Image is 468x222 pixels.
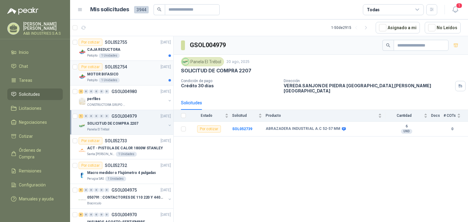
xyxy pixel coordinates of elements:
[87,96,101,102] p: perfiles
[19,119,47,126] span: Negociaciones
[190,40,227,50] h3: GSOL004979
[70,159,173,184] a: Por cotizarSOL052732[DATE] Company LogoMacro medidor o Flujómetro 4 pulgadasPerugia SAS1 Unidades
[79,39,102,46] div: Por cotizar
[116,152,137,157] div: 1 Unidades
[105,114,109,118] div: 0
[99,114,104,118] div: 0
[23,32,63,35] p: A&B INDUSTRIES S.A.S
[112,213,137,217] p: GSOL004970
[19,91,40,98] span: Solicitudes
[7,130,63,142] a: Cotizar
[79,147,86,154] img: Company Logo
[19,147,57,160] span: Órdenes de Compra
[190,113,224,118] span: Estado
[367,6,380,13] div: Todas
[105,40,127,44] p: SOL052755
[7,144,63,163] a: Órdenes de Compra
[19,63,28,70] span: Chat
[7,116,63,128] a: Negociaciones
[84,213,88,217] div: 0
[331,23,371,33] div: 1 - 50 de 2915
[94,188,99,192] div: 0
[87,127,109,132] p: Panela El Trébol
[161,138,171,144] p: [DATE]
[376,22,420,33] button: Asignado a mi
[19,168,41,174] span: Remisiones
[284,79,453,83] p: Dirección
[99,78,120,83] div: 1 Unidades
[181,68,251,74] p: SOLICITUD DE COMPRA 2207
[385,113,423,118] span: Cantidad
[444,110,468,122] th: # COTs
[105,163,127,168] p: SOL052732
[23,22,63,30] p: [PERSON_NAME] [PERSON_NAME]
[7,75,63,86] a: Tareas
[7,47,63,58] a: Inicio
[401,129,412,134] div: UND
[181,57,224,66] div: Panela El Trébol
[105,213,109,217] div: 0
[456,3,463,9] span: 1
[112,188,137,192] p: GSOL004975
[87,145,163,151] p: ACT - PISTOLA DE CALOR 1800W STANLEY
[89,89,94,94] div: 0
[89,213,94,217] div: 0
[19,49,29,56] span: Inicio
[232,110,266,122] th: Solicitud
[87,71,119,77] p: MOTOR BIFASICO
[105,65,127,69] p: SOL052754
[190,110,232,122] th: Estado
[450,4,461,15] button: 1
[266,113,377,118] span: Producto
[19,133,33,140] span: Cotizar
[386,43,390,47] span: search
[87,170,156,176] p: Macro medidor o Flujómetro 4 pulgadas
[7,7,38,15] img: Logo peakr
[7,179,63,191] a: Configuración
[70,36,173,61] a: Por cotizarSOL052755[DATE] Company LogoCAJA REDUCTORAPatojito1 Unidades
[7,165,63,177] a: Remisiones
[99,188,104,192] div: 0
[79,122,86,130] img: Company Logo
[161,113,171,119] p: [DATE]
[94,114,99,118] div: 0
[84,114,88,118] div: 0
[89,188,94,192] div: 0
[385,110,431,122] th: Cantidad
[385,124,427,129] b: 6
[226,59,250,65] p: 20 ago, 2025
[161,64,171,70] p: [DATE]
[79,172,86,179] img: Company Logo
[84,188,88,192] div: 0
[182,58,189,65] img: Company Logo
[161,40,171,45] p: [DATE]
[232,127,252,131] a: SOL052739
[87,102,126,107] p: CONSTRUCTORA GRUPO FIP
[7,61,63,72] a: Chat
[284,83,453,93] p: VEREDA SANJON DE PIEDRA [GEOGRAPHIC_DATA] , [PERSON_NAME][GEOGRAPHIC_DATA]
[70,61,173,85] a: Por cotizarSOL052754[DATE] Company LogoMOTOR BIFASICOPatojito1 Unidades
[79,63,102,71] div: Por cotizar
[79,213,83,217] div: 6
[79,186,172,206] a: 5 0 0 0 0 0 GSOL004975[DATE] Company Logo050791 : CONTACTORES DE 110 220 Y 440 VBiocirculo
[87,195,163,200] p: 050791 : CONTACTORES DE 110 220 Y 440 V
[99,89,104,94] div: 0
[19,77,32,84] span: Tareas
[87,47,120,53] p: CAJA REDUCTORA
[105,188,109,192] div: 0
[197,125,221,133] div: Por cotizar
[105,176,126,181] div: 1 Unidades
[134,6,149,13] span: 3944
[181,99,202,106] div: Solicitudes
[90,5,129,14] h1: Mis solicitudes
[87,53,97,58] p: Patojito
[425,22,461,33] button: No Leídos
[87,176,104,181] p: Perugia SAS
[79,114,83,118] div: 1
[94,213,99,217] div: 0
[181,83,279,88] p: Crédito 30 días
[79,196,86,203] img: Company Logo
[112,89,137,94] p: GSOL004980
[444,113,456,118] span: # COTs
